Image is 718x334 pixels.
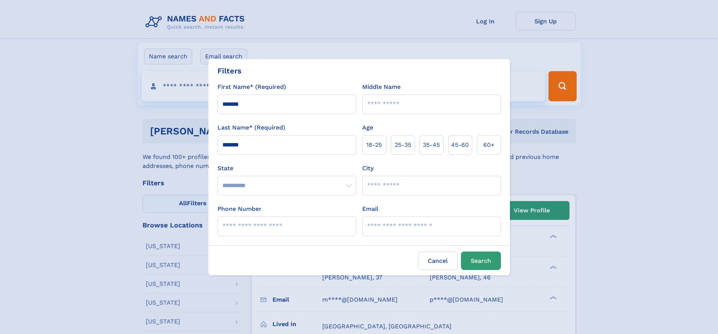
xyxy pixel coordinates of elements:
[418,252,458,270] label: Cancel
[461,252,501,270] button: Search
[362,123,373,132] label: Age
[217,82,286,92] label: First Name* (Required)
[451,140,469,149] span: 45‑60
[362,204,378,214] label: Email
[217,204,262,214] label: Phone Number
[217,65,242,76] div: Filters
[395,140,411,149] span: 25‑35
[362,164,374,173] label: City
[423,140,440,149] span: 35‑45
[366,140,382,149] span: 18‑25
[483,140,494,149] span: 60+
[362,82,401,92] label: Middle Name
[217,164,356,173] label: State
[217,123,285,132] label: Last Name* (Required)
